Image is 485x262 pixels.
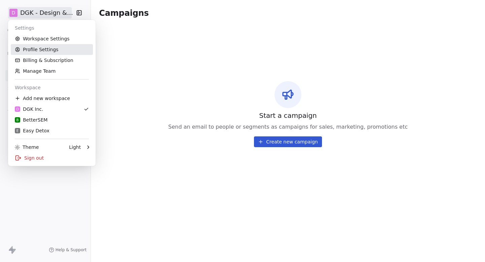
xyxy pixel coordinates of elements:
div: Sign out [11,153,93,163]
span: B [17,118,19,123]
span: E [17,128,19,133]
a: Manage Team [11,66,93,76]
div: Settings [11,23,93,33]
div: BetterSEM [15,117,47,123]
a: Workspace Settings [11,33,93,44]
div: DGK Inc. [15,106,43,112]
a: Billing & Subscription [11,55,93,66]
div: Easy Detox [15,127,50,134]
div: Light [69,144,81,151]
div: Add new workspace [11,93,93,104]
span: D [16,107,19,112]
div: Theme [15,144,39,151]
a: Profile Settings [11,44,93,55]
div: Workspace [11,82,93,93]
